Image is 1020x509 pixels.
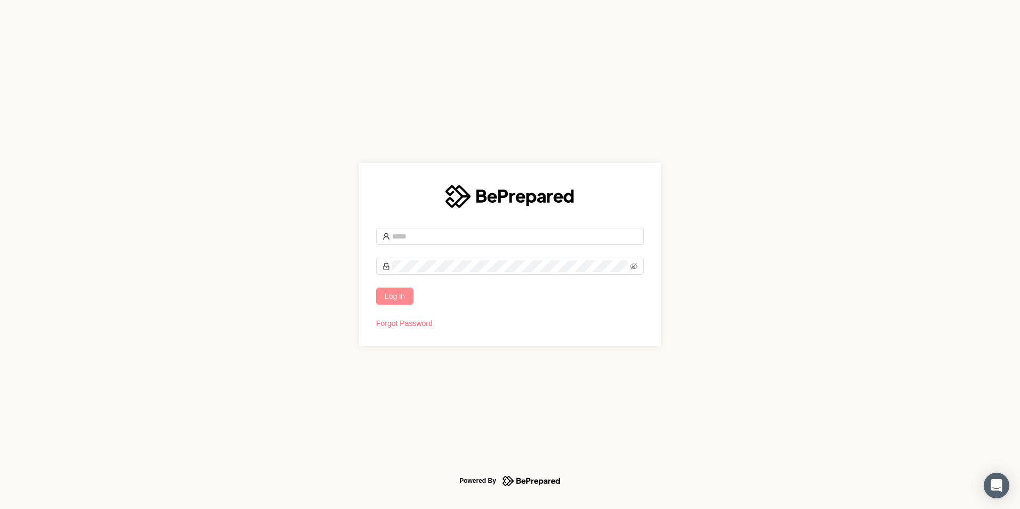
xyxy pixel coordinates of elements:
[382,263,390,270] span: lock
[376,319,433,328] a: Forgot Password
[382,233,390,240] span: user
[459,474,496,487] div: Powered By
[984,473,1009,498] div: Open Intercom Messenger
[376,288,413,305] button: Log in
[385,290,405,302] span: Log in
[630,263,637,270] span: eye-invisible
